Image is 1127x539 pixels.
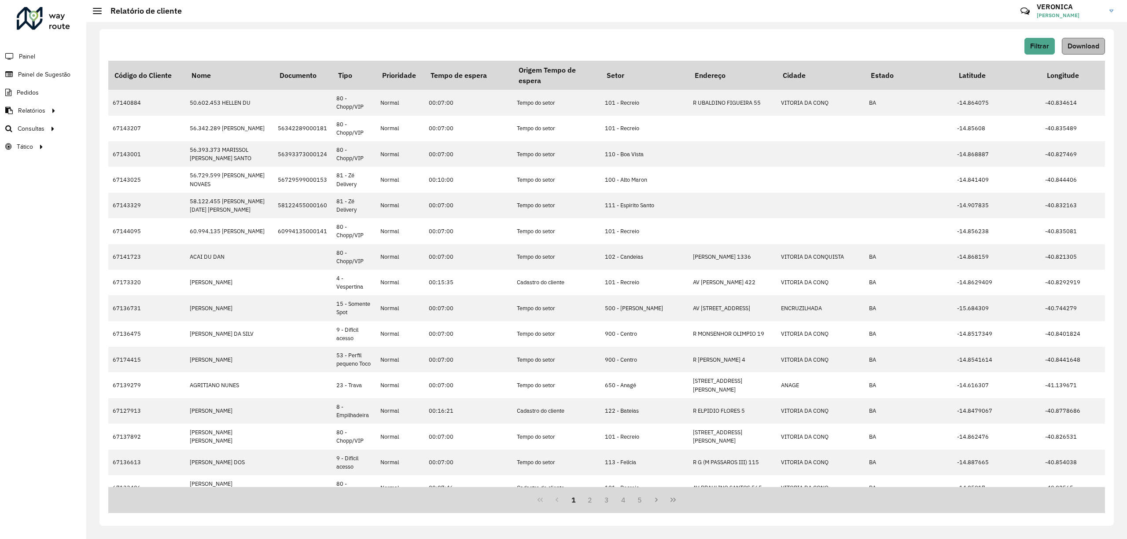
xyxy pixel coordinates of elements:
[689,295,777,321] td: AV [STREET_ADDRESS]
[108,244,185,270] td: 67141723
[332,167,376,192] td: 81 - Zé Delivery
[953,61,1041,90] th: Latitude
[598,491,615,508] button: 3
[689,398,777,424] td: R ELPIDIO FLORES 5
[376,61,424,90] th: Prioridade
[376,90,424,115] td: Normal
[689,61,777,90] th: Endereço
[424,475,512,501] td: 00:07:46
[19,52,35,61] span: Painel
[185,90,273,115] td: 50.602.453 HELLEN DU
[273,193,332,218] td: 58122455000160
[512,475,600,501] td: Cadastro do cliente
[953,167,1041,192] td: -14.841409
[273,116,332,141] td: 56342289000181
[332,347,376,372] td: 53 - Perfil pequeno Toco
[185,193,273,218] td: 58.122.455 [PERSON_NAME][DATE] [PERSON_NAME]
[648,491,665,508] button: Next Page
[953,372,1041,398] td: -14.616307
[600,450,689,475] td: 113 - Felícia
[424,398,512,424] td: 00:16:21
[512,61,600,90] th: Origem Tempo de espera
[332,193,376,218] td: 81 - Zé Delivery
[777,475,865,501] td: VITORIA DA CONQ
[376,116,424,141] td: Normal
[108,167,185,192] td: 67143025
[600,244,689,270] td: 102 - Candeias
[953,193,1041,218] td: -14.907835
[512,450,600,475] td: Tempo do setor
[185,347,273,372] td: [PERSON_NAME]
[185,270,273,295] td: [PERSON_NAME]
[273,167,332,192] td: 56729599000153
[376,450,424,475] td: Normal
[600,295,689,321] td: 500 - [PERSON_NAME]
[512,167,600,192] td: Tempo do setor
[865,61,953,90] th: Estado
[18,106,45,115] span: Relatórios
[376,424,424,449] td: Normal
[600,193,689,218] td: 111 - Espirito Santo
[689,475,777,501] td: AV BRAULINO SANTOS 565
[332,450,376,475] td: 9 - Difícil acesso
[777,295,865,321] td: ENCRUZILHADA
[1037,11,1103,19] span: [PERSON_NAME]
[376,193,424,218] td: Normal
[1030,42,1049,50] span: Filtrar
[689,244,777,270] td: [PERSON_NAME] 1336
[376,167,424,192] td: Normal
[376,270,424,295] td: Normal
[108,372,185,398] td: 67139279
[273,61,332,90] th: Documento
[185,167,273,192] td: 56.729.599 [PERSON_NAME] NOVAES
[512,295,600,321] td: Tempo do setor
[689,321,777,347] td: R MONSENHOR OLIMPIO 19
[108,347,185,372] td: 67174415
[600,270,689,295] td: 101 - Recreio
[777,244,865,270] td: VITORIA DA CONQUISTA
[332,475,376,501] td: 80 - Chopp/VIP
[108,193,185,218] td: 67143329
[424,218,512,244] td: 00:07:00
[1037,3,1103,11] h3: VERONICA
[376,347,424,372] td: Normal
[1024,38,1055,55] button: Filtrar
[108,270,185,295] td: 67173320
[108,141,185,167] td: 67143001
[565,491,582,508] button: 1
[512,116,600,141] td: Tempo do setor
[953,90,1041,115] td: -14.864075
[332,398,376,424] td: 8 - Empilhadeira
[512,398,600,424] td: Cadastro do cliente
[332,270,376,295] td: 4 - Vespertina
[600,398,689,424] td: 122 - Bateias
[424,193,512,218] td: 00:07:00
[865,450,953,475] td: BA
[953,475,1041,501] td: -14.85917
[108,116,185,141] td: 67143207
[689,347,777,372] td: R [PERSON_NAME] 4
[512,424,600,449] td: Tempo do setor
[376,218,424,244] td: Normal
[512,347,600,372] td: Tempo do setor
[424,116,512,141] td: 00:07:00
[332,218,376,244] td: 80 - Chopp/VIP
[1062,38,1105,55] button: Download
[424,167,512,192] td: 00:10:00
[953,141,1041,167] td: -14.868887
[1068,42,1099,50] span: Download
[273,218,332,244] td: 60994135000141
[615,491,632,508] button: 4
[108,295,185,321] td: 67136731
[777,450,865,475] td: VITORIA DA CONQ
[865,90,953,115] td: BA
[332,90,376,115] td: 80 - Chopp/VIP
[185,398,273,424] td: [PERSON_NAME]
[185,61,273,90] th: Nome
[424,450,512,475] td: 00:07:00
[689,270,777,295] td: AV [PERSON_NAME] 422
[689,450,777,475] td: R G (M PASSAROS III) 115
[689,372,777,398] td: [STREET_ADDRESS][PERSON_NAME]
[332,372,376,398] td: 23 - Trava
[185,295,273,321] td: [PERSON_NAME]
